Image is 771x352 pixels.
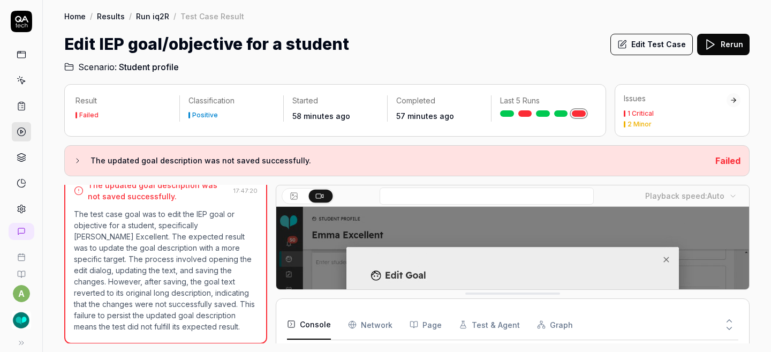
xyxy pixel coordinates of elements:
[500,95,586,106] p: Last 5 Runs
[396,95,482,106] p: Completed
[88,179,229,202] div: The updated goal description was not saved successfully.
[119,61,179,73] span: Student profile
[628,110,654,117] div: 1 Critical
[180,11,244,21] div: Test Case Result
[12,311,31,330] img: SLP Toolkit Logo
[645,190,724,201] div: Playback speed:
[9,223,34,240] a: New conversation
[64,11,86,21] a: Home
[715,155,740,166] span: Failed
[192,112,218,118] div: Positive
[697,34,750,55] button: Rerun
[136,11,169,21] a: Run iq2R
[13,285,30,302] button: a
[173,11,176,21] div: /
[292,111,350,121] time: 58 minutes ago
[4,244,38,261] a: Book a call with us
[287,310,331,340] button: Console
[410,310,442,340] button: Page
[73,154,707,167] button: The updated goal description was not saved successfully.
[188,95,275,106] p: Classification
[233,187,258,194] time: 17:47:20
[74,208,258,332] p: The test case goal was to edit the IEP goal or objective for a student, specifically [PERSON_NAME...
[292,95,379,106] p: Started
[129,11,132,21] div: /
[624,93,727,104] div: Issues
[459,310,520,340] button: Test & Agent
[76,61,117,73] span: Scenario:
[64,32,349,56] h1: Edit IEP goal/objective for a student
[610,34,693,55] button: Edit Test Case
[628,121,652,128] div: 2 Minor
[79,112,99,118] div: Failed
[537,310,573,340] button: Graph
[348,310,392,340] button: Network
[97,11,125,21] a: Results
[90,154,707,167] h3: The updated goal description was not saved successfully.
[4,261,38,279] a: Documentation
[4,302,38,332] button: SLP Toolkit Logo
[90,11,93,21] div: /
[75,95,171,106] p: Result
[396,111,454,121] time: 57 minutes ago
[64,61,179,73] a: Scenario:Student profile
